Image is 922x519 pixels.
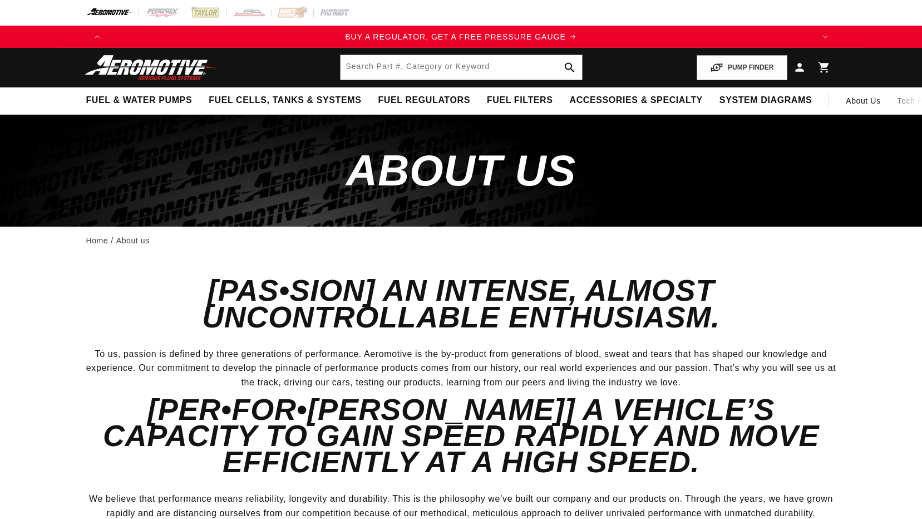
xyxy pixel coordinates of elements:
div: 1 of 4 [109,31,814,43]
span: BUY A REGULATOR, GET A FREE PRESSURE GAUGE [345,32,566,41]
span: Fuel Regulators [378,95,470,106]
span: Fuel & Water Pumps [86,95,193,106]
span: Accessories & Specialty [570,95,703,106]
h2: [Pas•sion] An intense, almost uncontrollable enthusiasm. [86,277,836,330]
nav: breadcrumbs [86,234,836,247]
button: search button [558,55,582,80]
img: Aeromotive [82,55,221,81]
summary: Fuel Cells, Tanks & Systems [200,87,369,114]
a: BUY A REGULATOR, GET A FREE PRESSURE GAUGE [109,31,814,43]
button: Translation missing: en.sections.announcements.next_announcement [814,26,836,48]
span: About Us [846,96,880,105]
span: Fuel Filters [487,95,553,106]
summary: Fuel Filters [479,87,561,114]
summary: Fuel & Water Pumps [78,87,201,114]
a: Home [86,234,109,247]
span: System Diagrams [719,95,812,106]
slideshow-component: Translation missing: en.sections.announcements.announcement_bar [58,26,864,48]
a: About Us [837,87,889,114]
button: PUMP FINDER [697,55,787,80]
span: Fuel Cells, Tanks & Systems [209,95,361,106]
button: Translation missing: en.sections.announcements.previous_announcement [86,26,109,48]
p: To us, passion is defined by three generations of performance. Aeromotive is the by-product from ... [86,347,836,390]
span: About us [346,146,576,195]
h2: [Per•for•[PERSON_NAME]] A vehicle’s capacity to gain speed rapidly and move efficiently at a high... [86,396,836,476]
summary: Fuel Regulators [369,87,478,114]
a: About us [116,234,150,247]
div: Announcement [109,31,814,43]
input: Search by Part Number, Category or Keyword [341,55,582,80]
summary: System Diagrams [711,87,820,114]
summary: Accessories & Specialty [561,87,711,114]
